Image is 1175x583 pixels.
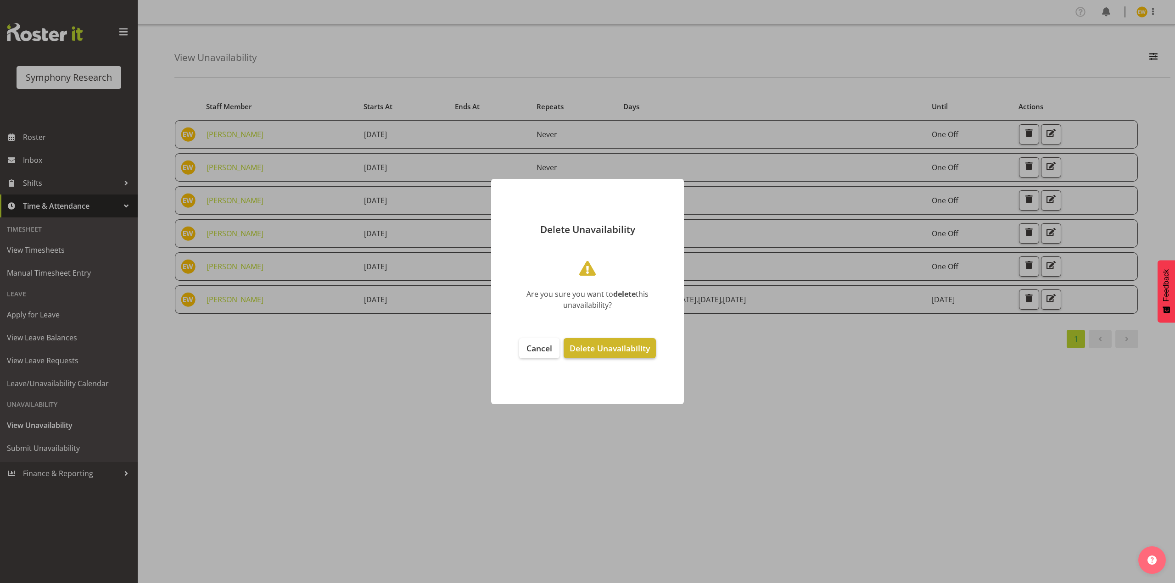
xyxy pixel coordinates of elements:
[526,343,552,354] span: Cancel
[570,343,650,354] span: Delete Unavailability
[519,338,560,358] button: Cancel
[613,289,636,299] b: delete
[505,289,670,311] div: Are you sure you want to this unavailability?
[1162,269,1170,301] span: Feedback
[500,225,675,234] p: Delete Unavailability
[1158,260,1175,322] button: Feedback - Show survey
[1147,555,1157,565] img: help-xxl-2.png
[564,338,656,358] button: Delete Unavailability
